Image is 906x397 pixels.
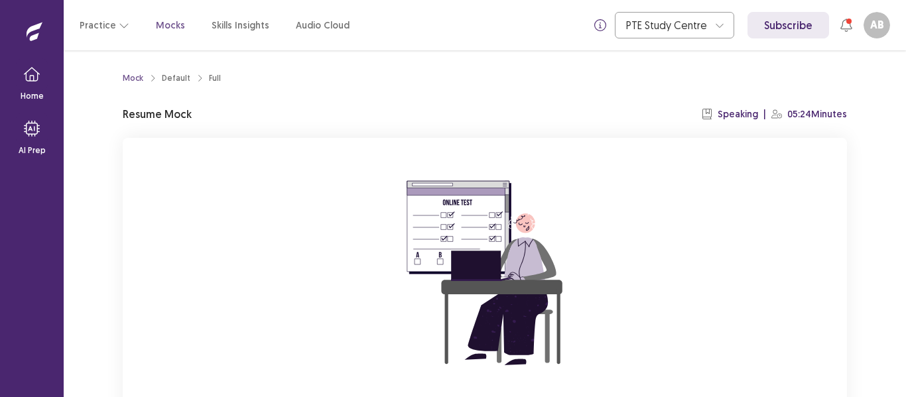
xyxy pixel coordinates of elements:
[123,72,143,84] a: Mock
[626,13,708,38] div: PTE Study Centre
[763,107,766,121] p: |
[588,13,612,37] button: info
[123,72,221,84] nav: breadcrumb
[80,13,129,37] button: Practice
[864,12,890,38] button: AB
[21,90,44,102] p: Home
[747,12,829,38] a: Subscribe
[162,72,190,84] div: Default
[19,144,46,156] p: AI Prep
[212,19,269,32] a: Skills Insights
[365,154,604,392] img: attend-mock
[123,106,192,122] p: Resume Mock
[209,72,221,84] div: Full
[718,107,758,121] p: Speaking
[156,19,185,32] a: Mocks
[296,19,350,32] a: Audio Cloud
[787,107,847,121] p: 05:24 Minutes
